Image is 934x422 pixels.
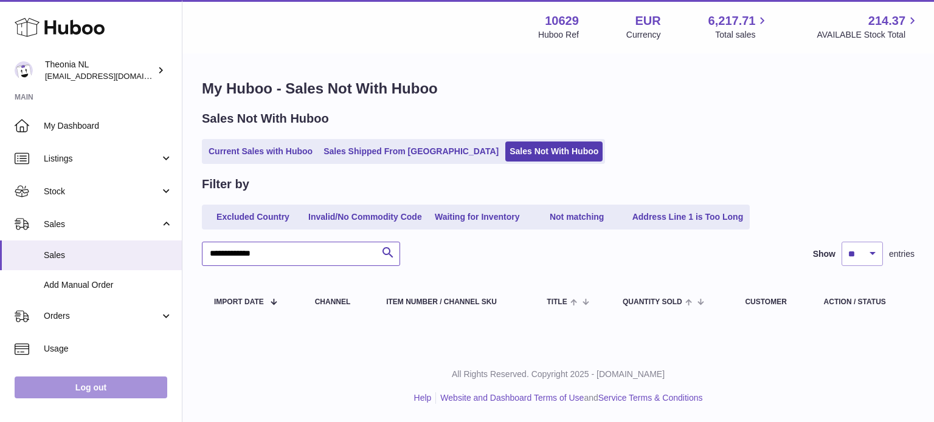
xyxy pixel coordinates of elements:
[547,298,567,306] span: Title
[44,279,173,291] span: Add Manual Order
[623,298,682,306] span: Quantity Sold
[708,13,756,29] span: 6,217.71
[44,120,173,132] span: My Dashboard
[44,153,160,165] span: Listings
[44,250,173,261] span: Sales
[44,186,160,197] span: Stock
[538,29,579,41] div: Huboo Ref
[429,207,526,227] a: Waiting for Inventory
[817,29,919,41] span: AVAILABLE Stock Total
[44,343,173,355] span: Usage
[45,59,154,82] div: Theonia NL
[214,298,264,306] span: Import date
[202,111,329,127] h2: Sales Not With Huboo
[204,141,317,162] a: Current Sales with Huboo
[889,248,915,260] span: entries
[15,376,167,398] a: Log out
[708,13,770,41] a: 6,217.71 Total sales
[628,207,748,227] a: Address Line 1 is Too Long
[304,207,426,227] a: Invalid/No Commodity Code
[824,298,902,306] div: Action / Status
[440,393,584,403] a: Website and Dashboard Terms of Use
[715,29,769,41] span: Total sales
[315,298,362,306] div: Channel
[44,219,160,230] span: Sales
[386,298,522,306] div: Item Number / Channel SKU
[745,298,799,306] div: Customer
[545,13,579,29] strong: 10629
[813,248,835,260] label: Show
[868,13,905,29] span: 214.37
[319,141,503,162] a: Sales Shipped From [GEOGRAPHIC_DATA]
[204,207,302,227] a: Excluded Country
[635,13,660,29] strong: EUR
[817,13,919,41] a: 214.37 AVAILABLE Stock Total
[15,61,33,80] img: info@wholesomegoods.eu
[192,369,924,380] p: All Rights Reserved. Copyright 2025 - [DOMAIN_NAME]
[505,141,603,162] a: Sales Not With Huboo
[414,393,432,403] a: Help
[202,79,915,98] h1: My Huboo - Sales Not With Huboo
[44,310,160,322] span: Orders
[436,392,702,404] li: and
[598,393,703,403] a: Service Terms & Conditions
[202,176,249,192] h2: Filter by
[45,71,179,81] span: [EMAIL_ADDRESS][DOMAIN_NAME]
[528,207,626,227] a: Not matching
[626,29,661,41] div: Currency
